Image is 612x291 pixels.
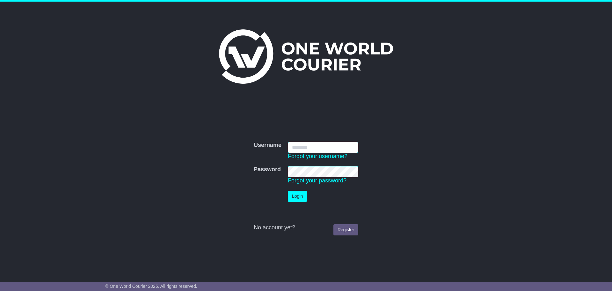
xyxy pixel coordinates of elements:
[288,191,307,202] button: Login
[254,166,281,173] label: Password
[254,224,358,231] div: No account yet?
[288,153,347,159] a: Forgot your username?
[288,177,346,184] a: Forgot your password?
[219,29,393,84] img: One World
[333,224,358,235] a: Register
[254,142,281,149] label: Username
[105,284,197,289] span: © One World Courier 2025. All rights reserved.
